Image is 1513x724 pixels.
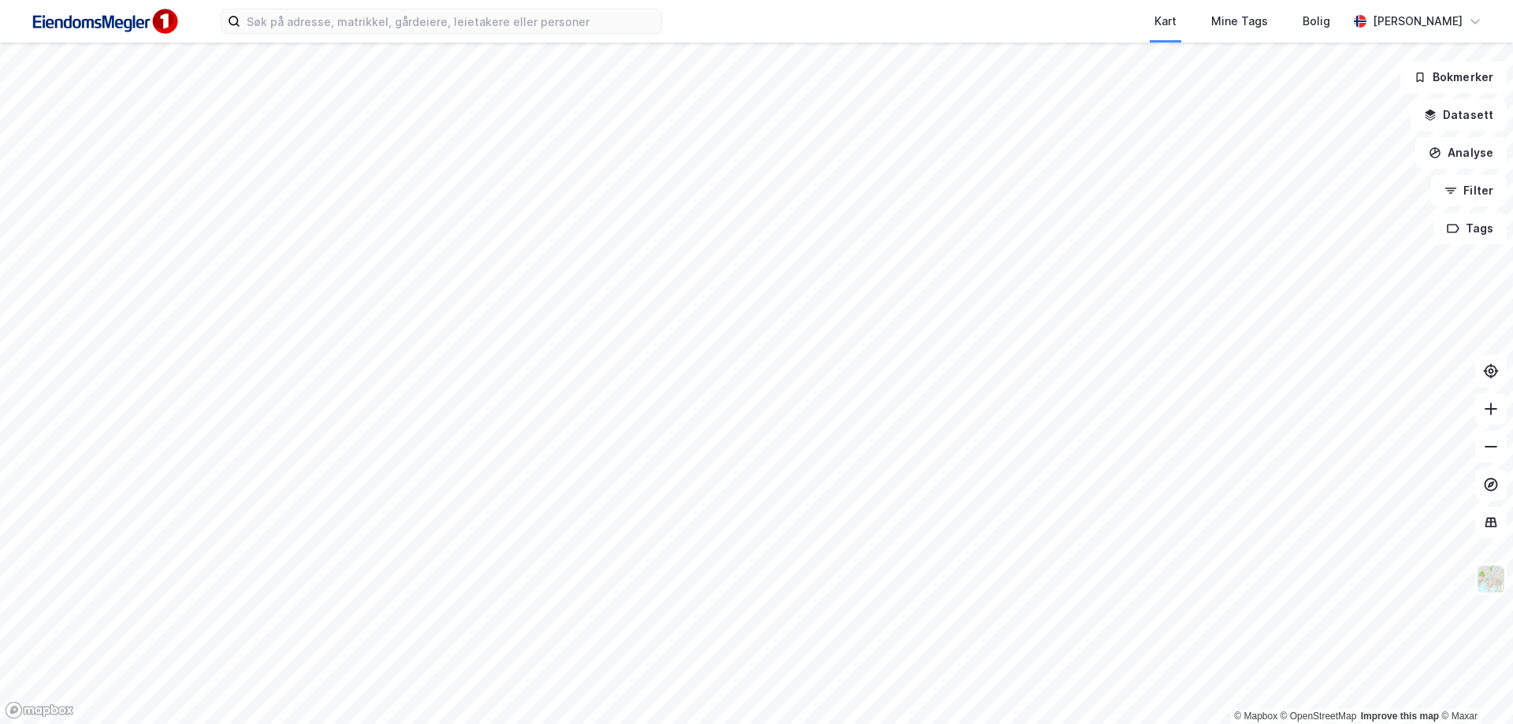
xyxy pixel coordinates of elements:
[1411,99,1507,131] button: Datasett
[1234,711,1277,722] a: Mapbox
[1373,12,1463,31] div: [PERSON_NAME]
[1415,137,1507,169] button: Analyse
[1211,12,1268,31] div: Mine Tags
[5,701,74,719] a: Mapbox homepage
[1431,175,1507,206] button: Filter
[1476,564,1506,594] img: Z
[1281,711,1357,722] a: OpenStreetMap
[1154,12,1177,31] div: Kart
[1433,213,1507,244] button: Tags
[1303,12,1330,31] div: Bolig
[25,4,183,39] img: F4PB6Px+NJ5v8B7XTbfpPpyloAAAAASUVORK5CYII=
[240,9,661,33] input: Søk på adresse, matrikkel, gårdeiere, leietakere eller personer
[1434,648,1513,724] div: Kontrollprogram for chat
[1361,711,1439,722] a: Improve this map
[1434,648,1513,724] iframe: Chat Widget
[1400,61,1507,93] button: Bokmerker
